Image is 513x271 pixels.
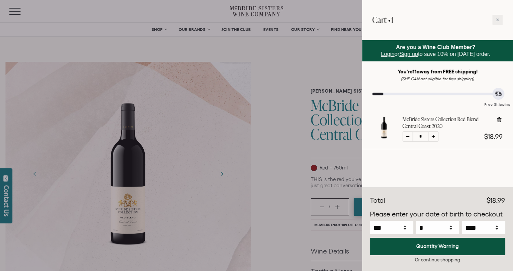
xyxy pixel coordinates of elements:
button: Quantity Warning [370,238,505,255]
p: Please enter your date of birth to checkout [370,209,505,220]
strong: Are you a Wine Club Member? [396,44,476,50]
em: (SHE CAN not eligible for free shipping) [401,76,474,81]
strong: You're away from FREE shipping! [398,69,478,74]
span: $18.99 [487,197,505,204]
div: Free Shipping [482,95,513,107]
div: Total [370,196,385,206]
a: McBride Sisters Collection Red Blend Central Coast 2020 [372,133,396,141]
span: or to save 10% on [DATE] order. [381,44,490,57]
h2: Cart • [372,10,393,30]
a: Sign up [399,51,418,57]
span: $18.99 [484,133,503,140]
span: 1 [391,14,393,25]
a: Login [381,51,394,57]
span: 11 [413,69,417,74]
a: McBride Sisters Collection Red Blend Central Coast 2020 [403,116,491,130]
div: Or continue shopping [370,257,505,263]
